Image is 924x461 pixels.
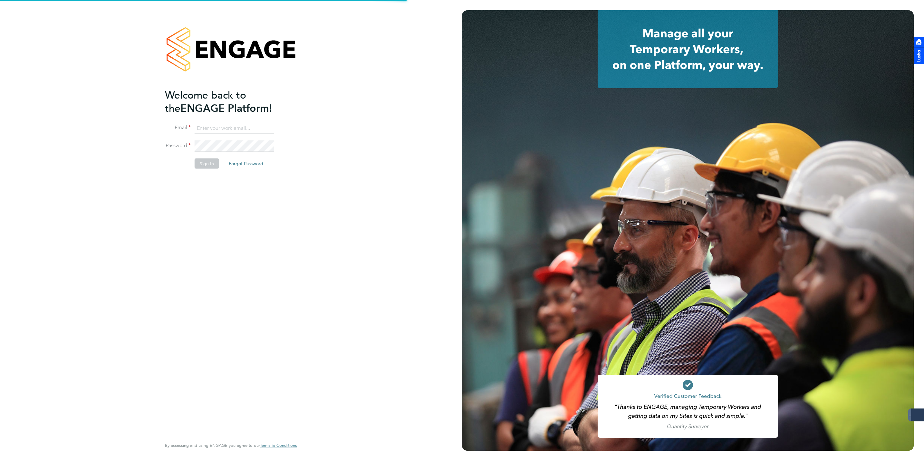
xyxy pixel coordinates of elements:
button: Sign In [195,158,219,169]
button: Forgot Password [224,158,268,169]
a: Terms & Conditions [260,443,297,448]
h2: ENGAGE Platform! [165,88,291,115]
span: Welcome back to the [165,89,246,114]
label: Email [165,124,191,131]
label: Password [165,142,191,149]
input: Enter your work email... [195,122,274,134]
span: By accessing and using ENGAGE you agree to our [165,443,297,448]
